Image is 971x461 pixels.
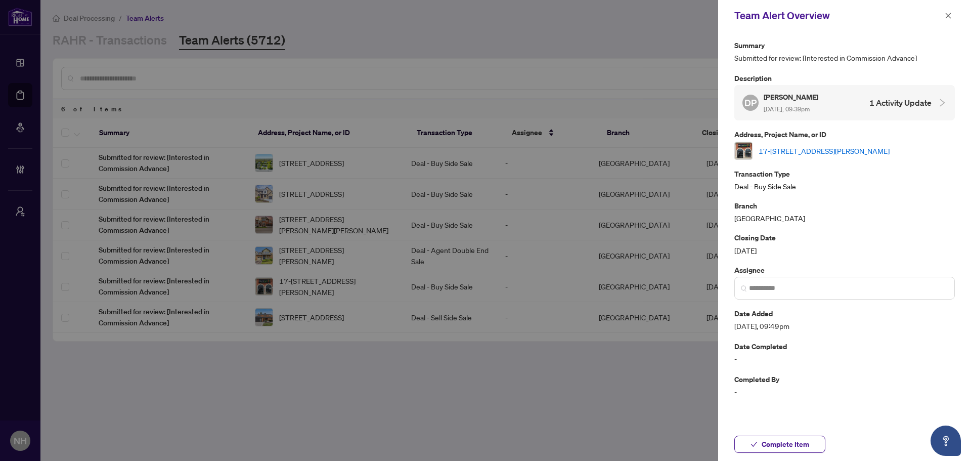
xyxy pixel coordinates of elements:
div: Team Alert Overview [734,8,942,23]
p: Description [734,72,955,84]
span: Submitted for review: [Interested in Commission Advance] [734,52,955,64]
span: - [734,386,955,398]
img: search_icon [741,285,747,291]
p: Summary [734,39,955,51]
p: Date Added [734,308,955,319]
div: [GEOGRAPHIC_DATA] [734,200,955,224]
a: 17-[STREET_ADDRESS][PERSON_NAME] [759,145,890,156]
span: DP [744,96,757,110]
span: [DATE], 09:49pm [734,320,955,332]
p: Transaction Type [734,168,955,180]
div: DP[PERSON_NAME] [DATE], 09:39pm1 Activity Update [734,85,955,120]
p: Assignee [734,264,955,276]
button: Open asap [931,426,961,456]
p: Completed By [734,373,955,385]
p: Address, Project Name, or ID [734,129,955,140]
h5: [PERSON_NAME] [764,91,820,103]
h4: 1 Activity Update [869,97,932,109]
span: collapsed [938,98,947,107]
span: close [945,12,952,19]
div: Deal - Buy Side Sale [734,168,955,192]
button: Complete Item [734,436,825,453]
p: Closing Date [734,232,955,243]
span: check [751,441,758,448]
p: Branch [734,200,955,212]
p: Date Completed [734,341,955,352]
div: [DATE] [734,232,955,256]
span: - [734,353,955,365]
span: Complete Item [762,436,809,452]
span: [DATE], 09:39pm [764,105,810,113]
img: thumbnail-img [735,142,752,159]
